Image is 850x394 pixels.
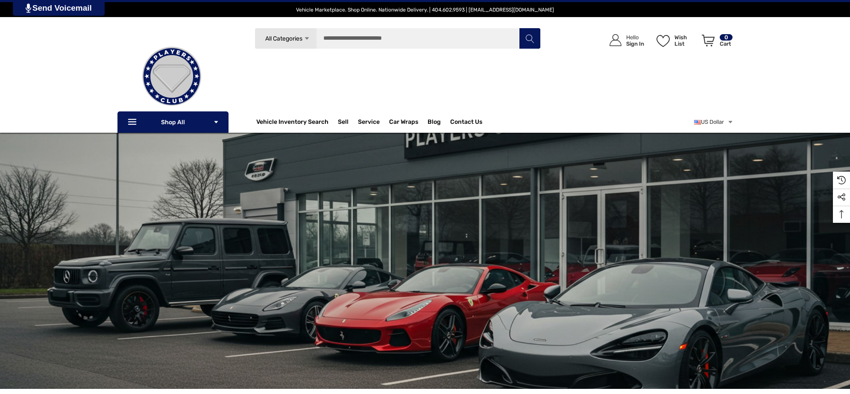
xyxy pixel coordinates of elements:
[600,26,648,55] a: Sign in
[358,118,380,128] a: Service
[702,35,715,47] svg: Review Your Cart
[296,7,554,13] span: Vehicle Marketplace. Shop Online. Nationwide Delivery. | 404.602.9593 | [EMAIL_ADDRESS][DOMAIN_NAME]
[720,34,733,41] p: 0
[610,34,621,46] svg: Icon User Account
[626,34,644,41] p: Hello
[127,117,140,127] svg: Icon Line
[304,35,310,42] svg: Icon Arrow Down
[26,3,31,13] img: PjwhLS0gR2VuZXJhdG9yOiBHcmF2aXQuaW8gLS0+PHN2ZyB4bWxucz0iaHR0cDovL3d3dy53My5vcmcvMjAwMC9zdmciIHhtb...
[389,118,418,128] span: Car Wraps
[626,41,644,47] p: Sign In
[256,118,328,128] a: Vehicle Inventory Search
[653,26,698,55] a: Wish List Wish List
[129,34,214,119] img: Players Club | Cars For Sale
[117,111,229,133] p: Shop All
[837,193,846,201] svg: Social Media
[338,118,349,128] span: Sell
[338,114,358,131] a: Sell
[389,114,428,131] a: Car Wraps
[833,210,850,219] svg: Top
[694,114,733,131] a: USD
[657,35,670,47] svg: Wish List
[428,118,441,128] a: Blog
[519,28,540,49] button: Search
[450,118,482,128] a: Contact Us
[837,176,846,184] svg: Recently Viewed
[255,28,317,49] a: All Categories Icon Arrow Down Icon Arrow Up
[265,35,302,42] span: All Categories
[720,41,733,47] p: Cart
[698,26,733,59] a: Cart with 0 items
[674,34,697,47] p: Wish List
[213,119,219,125] svg: Icon Arrow Down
